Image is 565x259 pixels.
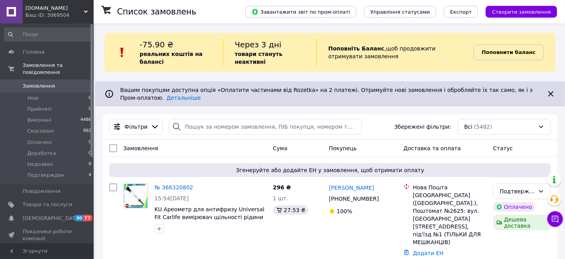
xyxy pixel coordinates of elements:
[486,6,557,18] button: Створити замовлення
[89,139,91,146] span: 0
[140,40,173,49] span: -75.90 ₴
[89,106,91,113] span: 0
[337,208,352,214] span: 100%
[23,188,60,195] span: Повідомлення
[25,5,84,12] span: KUPICOM.TOP
[329,45,385,52] b: Поповніть Баланс
[80,117,91,124] span: 4486
[235,51,282,65] b: товари стануть неактивні
[482,49,536,55] b: Поповнити баланс
[112,166,548,174] span: Згенеруйте або додайте ЕН у замовлення, щоб отримати оплату
[116,47,128,58] img: :exclamation:
[27,106,52,113] span: Прийняті
[27,172,64,179] span: Подтвержден
[492,9,551,15] span: Створити замовлення
[444,6,478,18] button: Експорт
[316,39,474,66] div: , щоб продовжити отримувати замовлення
[547,211,563,227] button: Чат з покупцем
[124,123,147,131] span: Фільтри
[27,95,39,102] span: Нові
[155,206,265,228] a: KU Ареометр для антифризу Universal Fit Carlife вимірювач щільності рідини для захисту від перегр...
[450,9,472,15] span: Експорт
[273,205,309,215] div: 27.53 ₴
[27,139,52,146] span: Оплачені
[413,191,487,246] div: [GEOGRAPHIC_DATA] ([GEOGRAPHIC_DATA].), Поштомат №2625: вул. [GEOGRAPHIC_DATA][STREET_ADDRESS], п...
[89,172,91,179] span: 4
[329,145,357,151] span: Покупець
[83,215,92,221] span: 77
[124,184,148,208] img: Фото товару
[23,49,44,56] span: Головна
[403,145,461,151] span: Доставка та оплата
[120,87,533,101] span: Вашим покупцям доступна опція «Оплатити частинами від Rozetka» на 2 платежі. Отримуйте нові замов...
[23,62,94,76] span: Замовлення та повідомлення
[23,201,72,208] span: Товари та послуги
[74,215,83,221] span: 30
[89,95,91,102] span: 0
[394,123,451,131] span: Збережені фільтри:
[474,45,544,60] a: Поповнити баланс
[464,123,473,131] span: Всі
[27,150,56,157] span: Доработка
[245,6,356,18] button: Завантажити звіт по пром-оплаті
[327,193,380,204] div: [PHONE_NUMBER]
[493,202,535,212] div: Оплачено
[329,184,374,192] a: [PERSON_NAME]
[155,184,193,191] a: № 366320802
[23,215,80,222] span: [DEMOGRAPHIC_DATA]
[235,40,282,49] span: Через 3 дні
[25,12,94,19] div: Ваш ID: 3069504
[364,6,436,18] button: Управління статусами
[27,128,54,135] span: Скасовані
[273,145,288,151] span: Cума
[89,161,91,168] span: 0
[140,51,203,65] b: реальних коштів на балансі
[169,119,362,135] input: Пошук за номером замовлення, ПІБ покупця, номером телефону, Email, номером накладної
[4,27,92,41] input: Пошук
[273,195,288,201] span: 1 шт.
[155,195,189,201] span: 15:54[DATE]
[23,228,72,242] span: Показники роботи компанії
[252,8,350,15] span: Завантажити звіт по пром-оплаті
[413,250,444,256] a: Додати ЕН
[117,7,196,16] h1: Список замовлень
[493,145,513,151] span: Статус
[23,83,55,90] span: Замовлення
[27,117,52,124] span: Виконані
[167,95,201,101] a: Детальніше
[478,8,557,14] a: Створити замовлення
[493,215,551,230] div: Дешева доставка
[413,183,487,191] div: Нова Пошта
[123,145,158,151] span: Замовлення
[89,150,91,157] span: 0
[474,124,492,130] span: (5482)
[273,184,291,191] span: 296 ₴
[500,187,535,196] div: Подтвержден
[27,161,53,168] span: Недозвон
[83,128,91,135] span: 992
[123,183,148,209] a: Фото товару
[370,9,430,15] span: Управління статусами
